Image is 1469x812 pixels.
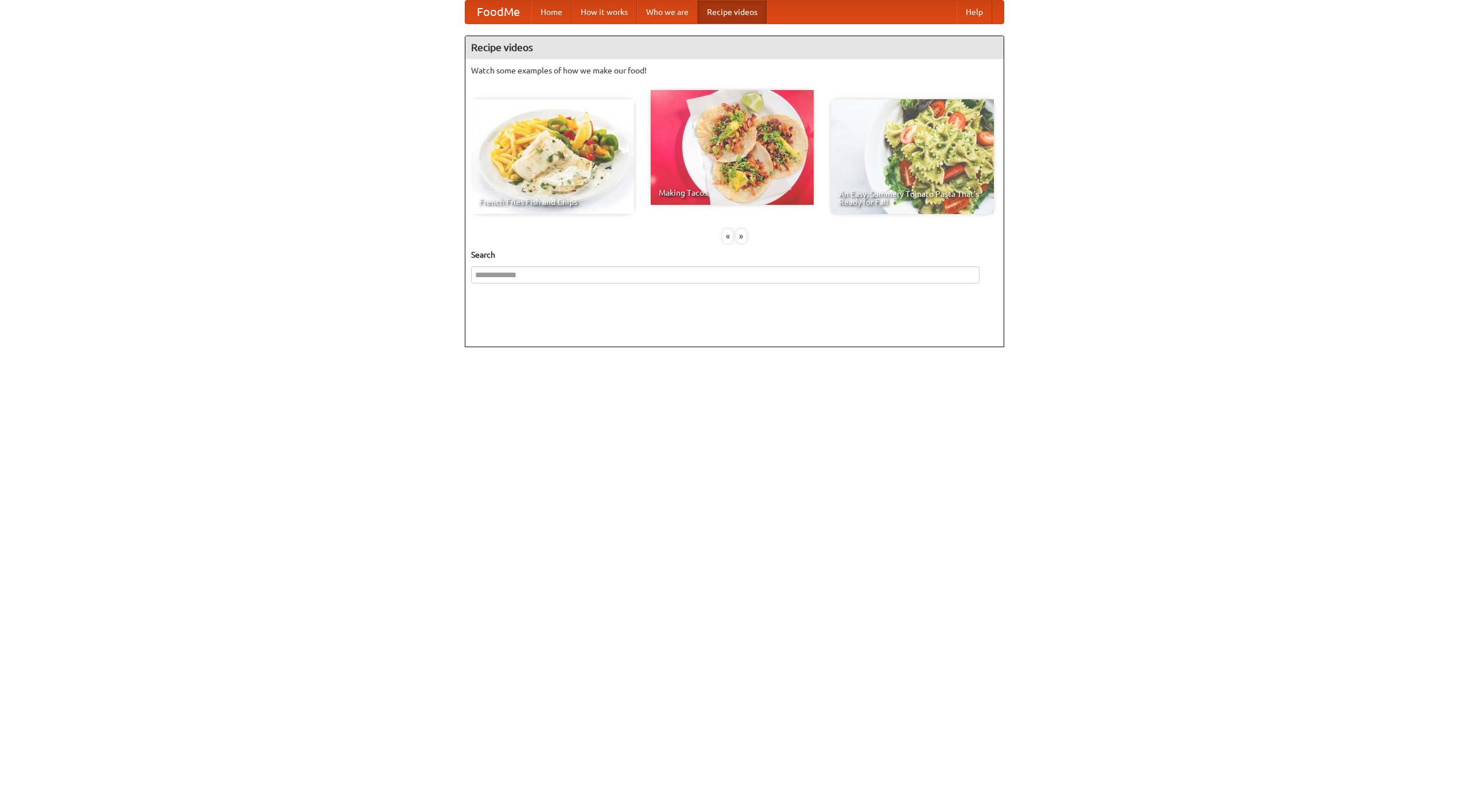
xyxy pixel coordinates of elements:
[637,1,698,24] a: Who we are
[471,65,998,76] p: Watch some examples of how we make our food!
[839,190,986,206] span: An Easy, Summery Tomato Pasta That's Ready for Fall
[572,1,637,24] a: How it works
[957,1,992,24] a: Help
[465,1,531,24] a: FoodMe
[471,249,998,261] h5: Search
[698,1,767,24] a: Recipe videos
[471,99,634,214] a: French Fries Fish and Chips
[831,99,994,214] a: An Easy, Summery Tomato Pasta That's Ready for Fall
[465,36,1004,59] h4: Recipe videos
[531,1,572,24] a: Home
[659,189,806,197] span: Making Tacos
[651,90,814,205] a: Making Tacos
[736,229,747,243] div: »
[479,198,626,206] span: French Fries Fish and Chips
[722,229,733,243] div: «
